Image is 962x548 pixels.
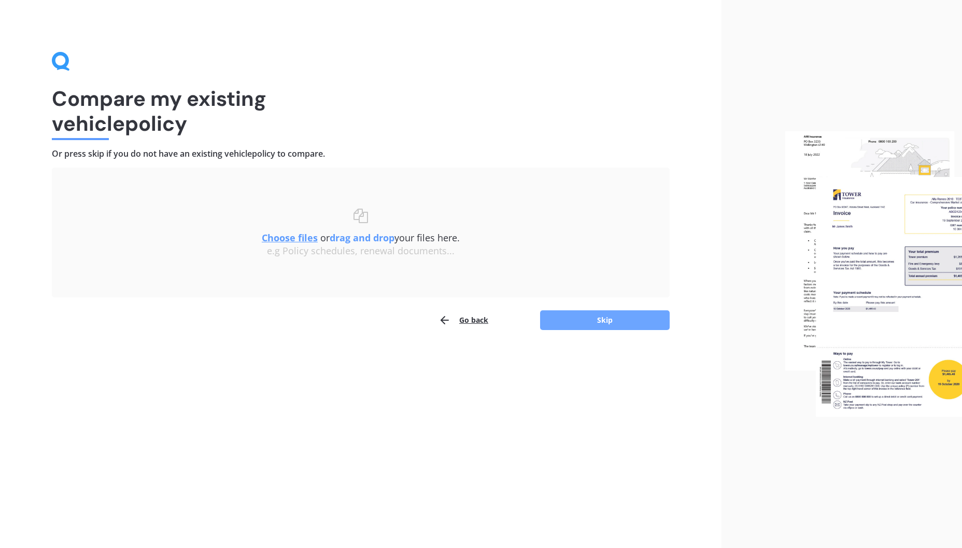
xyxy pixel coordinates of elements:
button: Skip [540,310,670,330]
span: or your files here. [262,231,460,244]
button: Go back [438,310,488,331]
h4: Or press skip if you do not have an existing vehicle policy to compare. [52,148,670,159]
div: e.g Policy schedules, renewal documents... [73,245,649,257]
b: drag and drop [330,231,394,244]
img: files.webp [785,131,962,417]
u: Choose files [262,231,318,244]
h1: Compare my existing vehicle policy [52,86,670,136]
